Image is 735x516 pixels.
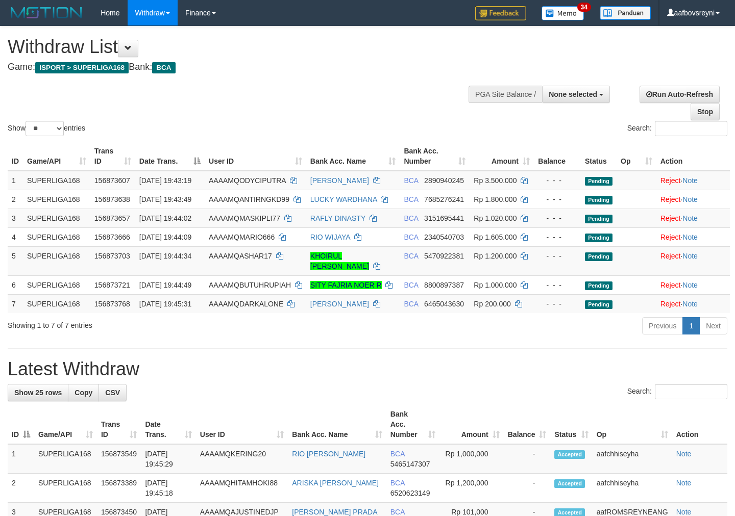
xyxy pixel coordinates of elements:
[94,176,130,185] span: 156873607
[94,252,130,260] span: 156873703
[504,474,551,503] td: -
[550,405,592,444] th: Status: activate to sort column ascending
[474,281,517,289] span: Rp 1.000.000
[390,508,405,516] span: BCA
[8,62,480,72] h4: Game: Bank:
[534,142,581,171] th: Balance
[94,195,130,203] span: 156873638
[310,281,382,289] a: SITY FAJRIA NOER R
[474,252,517,260] span: Rp 1.200.000
[660,281,681,289] a: Reject
[656,142,730,171] th: Action
[90,142,135,171] th: Trans ID: activate to sort column ascending
[475,6,526,20] img: Feedback.jpg
[627,121,727,136] label: Search:
[585,196,612,204] span: Pending
[8,444,34,474] td: 1
[554,479,585,488] span: Accepted
[660,233,681,241] a: Reject
[682,214,698,222] a: Note
[288,405,386,444] th: Bank Acc. Name: activate to sort column ascending
[474,233,517,241] span: Rp 1.605.000
[660,252,681,260] a: Reject
[209,214,280,222] span: AAAAMQMASKIPLI77
[474,195,517,203] span: Rp 1.800.000
[585,215,612,223] span: Pending
[139,252,191,260] span: [DATE] 19:44:34
[474,214,517,222] span: Rp 1.020.000
[8,171,23,190] td: 1
[8,246,23,275] td: 5
[23,209,90,227] td: SUPERLIGA168
[660,195,681,203] a: Reject
[68,384,99,401] a: Copy
[94,214,130,222] span: 156873657
[691,103,720,120] a: Stop
[424,233,464,241] span: Copy 2340540703 to clipboard
[504,444,551,474] td: -
[8,384,68,401] a: Show 25 rows
[8,227,23,246] td: 4
[306,142,400,171] th: Bank Acc. Name: activate to sort column ascending
[404,281,418,289] span: BCA
[141,474,195,503] td: [DATE] 19:45:18
[682,233,698,241] a: Note
[105,389,120,397] span: CSV
[404,252,418,260] span: BCA
[97,474,141,503] td: 156873389
[660,176,681,185] a: Reject
[196,405,288,444] th: User ID: activate to sort column ascending
[75,389,92,397] span: Copy
[205,142,306,171] th: User ID: activate to sort column ascending
[196,444,288,474] td: AAAAMQKERING20
[310,233,350,241] a: RIO WIJAYA
[404,233,418,241] span: BCA
[8,5,85,20] img: MOTION_logo.png
[97,444,141,474] td: 156873549
[14,389,62,397] span: Show 25 rows
[617,142,656,171] th: Op: activate to sort column ascending
[424,176,464,185] span: Copy 2890940245 to clipboard
[23,142,90,171] th: Game/API: activate to sort column ascending
[139,300,191,308] span: [DATE] 19:45:31
[390,460,430,468] span: Copy 5465147307 to clipboard
[26,121,64,136] select: Showentries
[209,195,289,203] span: AAAAMQANTIRNGKD99
[682,281,698,289] a: Note
[656,275,730,294] td: ·
[656,294,730,313] td: ·
[94,300,130,308] span: 156873768
[400,142,470,171] th: Bank Acc. Number: activate to sort column ascending
[292,479,379,487] a: ARISKA [PERSON_NAME]
[209,252,272,260] span: AAAAMQASHAR17
[439,474,504,503] td: Rp 1,200,000
[8,316,299,330] div: Showing 1 to 7 of 7 entries
[209,281,291,289] span: AAAAMQBUTUHRUPIAH
[141,444,195,474] td: [DATE] 19:45:29
[310,176,369,185] a: [PERSON_NAME]
[655,121,727,136] input: Search:
[542,86,610,103] button: None selected
[538,194,577,204] div: - - -
[23,275,90,294] td: SUPERLIGA168
[209,233,275,241] span: AAAAMQMARIO666
[8,209,23,227] td: 3
[152,62,175,73] span: BCA
[404,176,418,185] span: BCA
[660,214,681,222] a: Reject
[310,214,365,222] a: RAFLY DINASTY
[34,474,97,503] td: SUPERLIGA168
[585,177,612,186] span: Pending
[538,175,577,186] div: - - -
[34,444,97,474] td: SUPERLIGA168
[682,195,698,203] a: Note
[600,6,651,20] img: panduan.png
[196,474,288,503] td: AAAAMQHITAMHOKI88
[424,252,464,260] span: Copy 5470922381 to clipboard
[474,300,510,308] span: Rp 200.000
[585,300,612,309] span: Pending
[8,190,23,209] td: 2
[8,37,480,57] h1: Withdraw List
[676,508,692,516] a: Note
[8,405,34,444] th: ID: activate to sort column descending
